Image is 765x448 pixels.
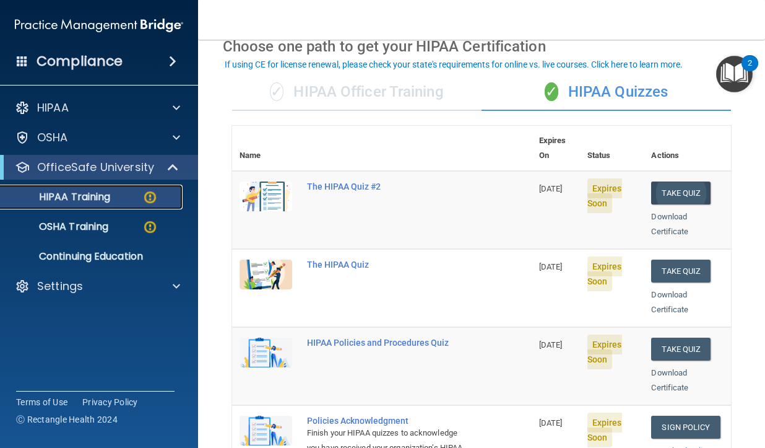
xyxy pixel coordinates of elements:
[651,182,711,204] button: Take Quiz
[587,413,622,447] span: Expires Soon
[651,212,688,236] a: Download Certificate
[37,100,69,115] p: HIPAA
[15,130,180,145] a: OSHA
[142,190,158,205] img: warning-circle.0cc9ac19.png
[539,184,563,193] span: [DATE]
[651,260,711,283] button: Take Quiz
[545,82,558,101] span: ✓
[307,182,470,191] div: The HIPAA Quiz #2
[539,262,563,271] span: [DATE]
[307,338,470,348] div: HIPAA Policies and Procedures Quiz
[16,413,118,426] span: Ⓒ Rectangle Health 2024
[223,58,685,71] button: If using CE for license renewal, please check your state's requirements for online vs. live cours...
[587,335,622,369] span: Expires Soon
[8,250,177,263] p: Continuing Education
[15,160,179,175] a: OfficeSafe University
[307,260,470,270] div: The HIPAA Quiz
[16,396,67,408] a: Terms of Use
[651,290,688,314] a: Download Certificate
[15,13,183,38] img: PMB logo
[8,221,108,233] p: OSHA Training
[37,279,83,294] p: Settings
[37,160,154,175] p: OfficeSafe University
[82,396,138,408] a: Privacy Policy
[539,418,563,428] span: [DATE]
[651,338,711,361] button: Take Quiz
[482,74,731,111] div: HIPAA Quizzes
[532,126,580,171] th: Expires On
[15,100,180,115] a: HIPAA
[651,416,720,439] a: Sign Policy
[580,126,644,171] th: Status
[539,340,563,349] span: [DATE]
[223,29,740,64] div: Choose one path to get your HIPAA Certification
[8,191,110,203] p: HIPAA Training
[37,130,68,145] p: OSHA
[225,60,683,69] div: If using CE for license renewal, please check your state's requirements for online vs. live cours...
[587,257,622,291] span: Expires Soon
[37,53,123,70] h4: Compliance
[644,126,731,171] th: Actions
[270,82,283,101] span: ✓
[232,74,482,111] div: HIPAA Officer Training
[142,219,158,235] img: warning-circle.0cc9ac19.png
[15,279,180,294] a: Settings
[587,178,622,213] span: Expires Soon
[716,56,753,92] button: Open Resource Center, 2 new notifications
[651,368,688,392] a: Download Certificate
[307,416,470,426] div: Policies Acknowledgment
[232,126,300,171] th: Name
[748,63,752,79] div: 2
